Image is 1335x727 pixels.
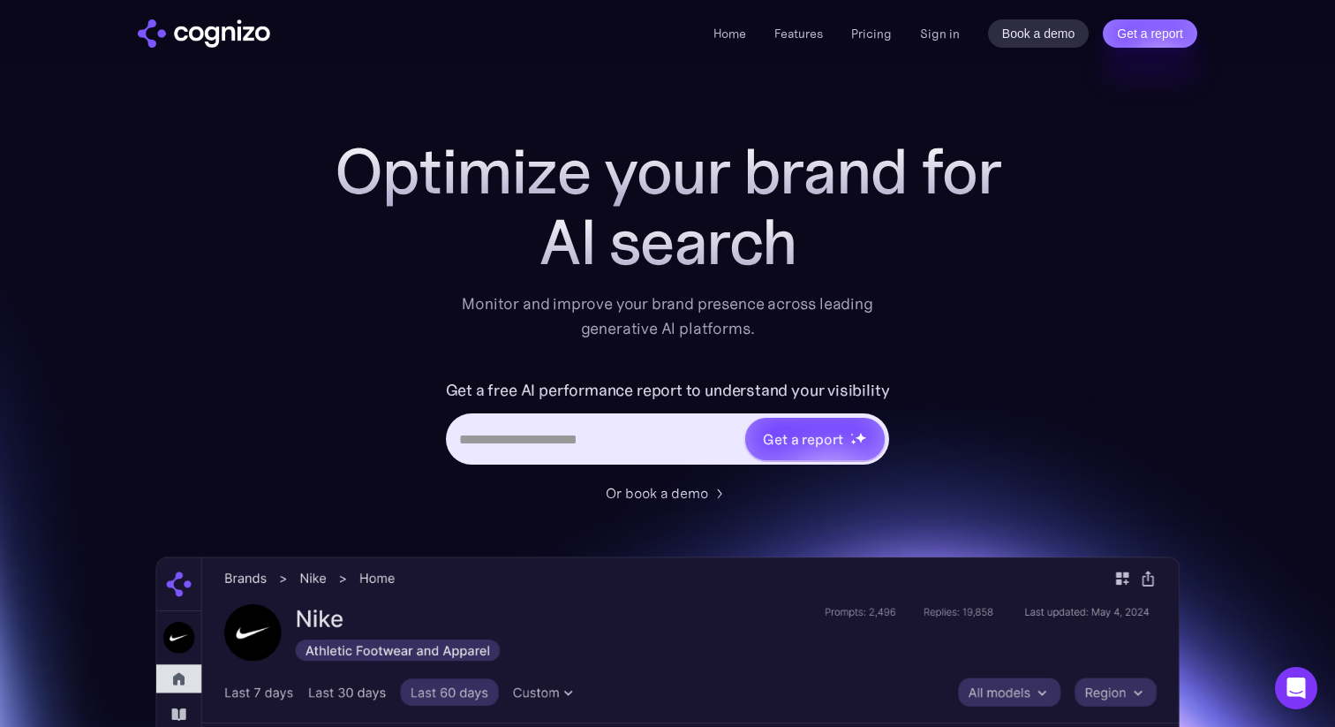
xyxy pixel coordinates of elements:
[713,26,746,42] a: Home
[920,23,960,44] a: Sign in
[606,482,729,504] a: Or book a demo
[314,207,1021,277] div: AI search
[1275,667,1317,709] div: Open Intercom Messenger
[138,19,270,48] a: home
[851,26,892,42] a: Pricing
[850,433,853,435] img: star
[743,416,886,462] a: Get a reportstarstarstar
[446,376,890,473] form: Hero URL Input Form
[850,439,856,445] img: star
[138,19,270,48] img: cognizo logo
[774,26,823,42] a: Features
[606,482,708,504] div: Or book a demo
[446,376,890,405] label: Get a free AI performance report to understand your visibility
[314,136,1021,207] h1: Optimize your brand for
[988,19,1090,48] a: Book a demo
[1103,19,1197,48] a: Get a report
[763,428,842,450] div: Get a report
[450,292,885,341] div: Monitor and improve your brand presence across leading generative AI platforms.
[855,432,866,443] img: star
